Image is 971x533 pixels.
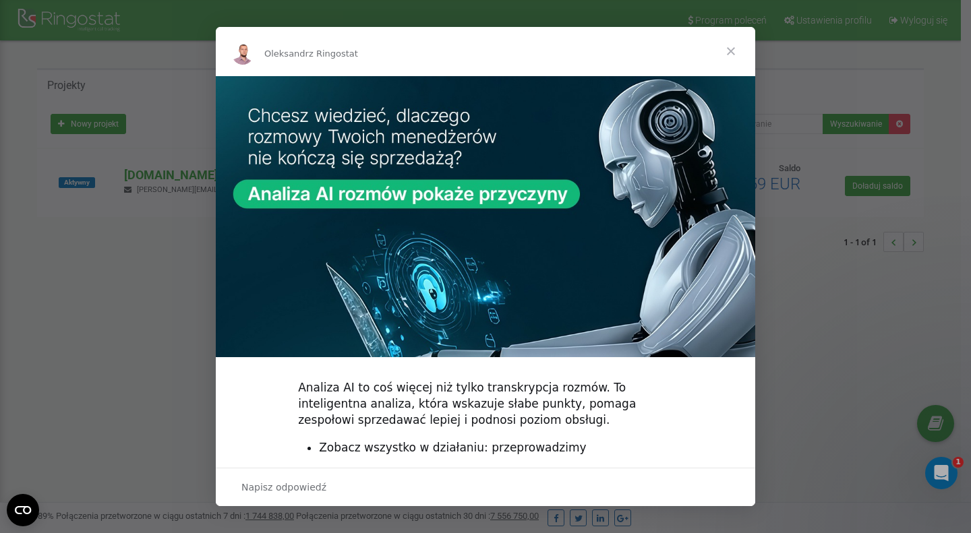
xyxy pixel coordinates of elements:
[298,380,673,428] div: Analiza AI to coś więcej niż tylko transkrypcja rozmów. To inteligentna analiza, która wskazuje s...
[309,49,358,59] span: z Ringostat
[264,49,309,59] span: Oleksandr
[319,440,673,472] li: Zobacz wszystko w działaniu: przeprowadzimy spersonalizowane demo dla Ciebie.
[7,494,39,526] button: Open CMP widget
[232,43,254,65] img: Profile image for Oleksandr
[216,468,755,506] div: Otwórz rozmowę i odpowiedz
[707,27,755,75] span: Zamknij
[241,478,326,496] span: Napisz odpowiedź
